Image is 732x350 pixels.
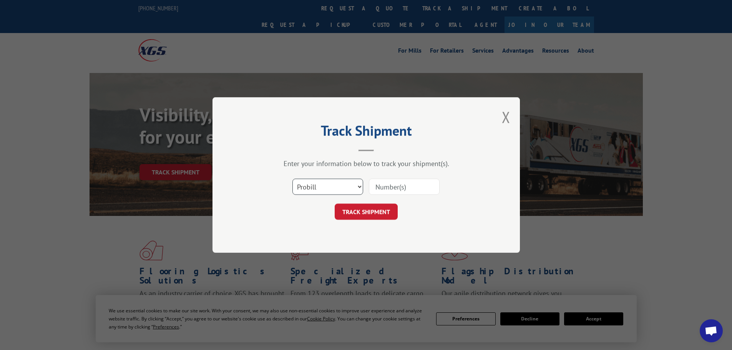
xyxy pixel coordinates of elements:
[251,125,481,140] h2: Track Shipment
[700,319,723,342] div: Open chat
[369,179,440,195] input: Number(s)
[251,159,481,168] div: Enter your information below to track your shipment(s).
[502,107,510,127] button: Close modal
[335,204,398,220] button: TRACK SHIPMENT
